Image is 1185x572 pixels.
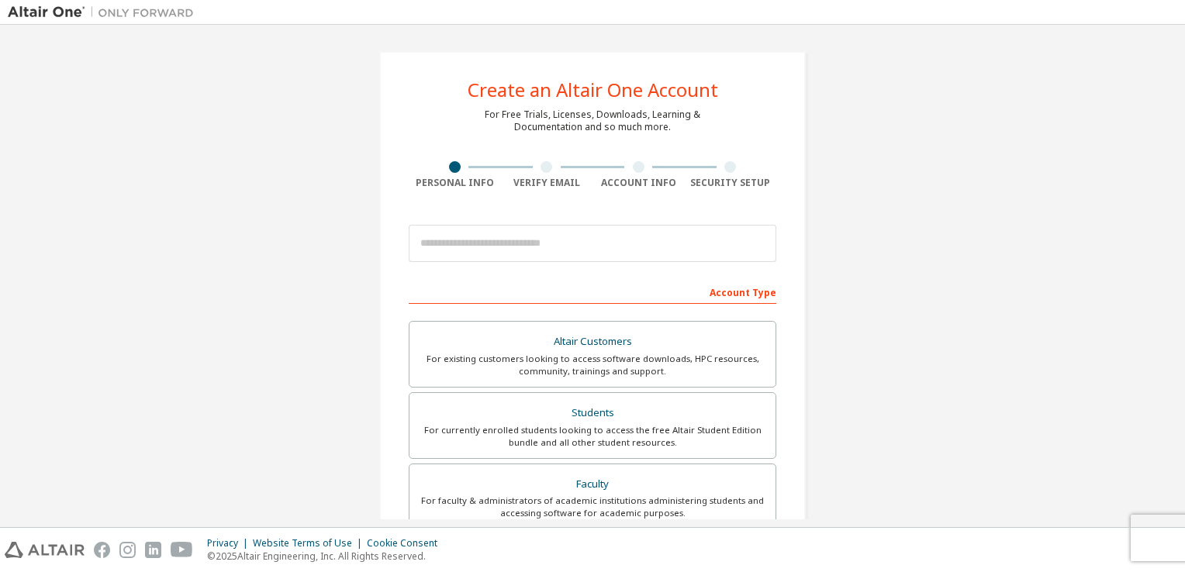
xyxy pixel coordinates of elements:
div: Website Terms of Use [253,537,367,550]
img: altair_logo.svg [5,542,85,558]
div: Account Info [592,177,685,189]
div: Create an Altair One Account [468,81,718,99]
div: Privacy [207,537,253,550]
img: linkedin.svg [145,542,161,558]
div: Verify Email [501,177,593,189]
div: Security Setup [685,177,777,189]
div: Personal Info [409,177,501,189]
div: For faculty & administrators of academic institutions administering students and accessing softwa... [419,494,766,519]
div: Cookie Consent [367,537,447,550]
div: Faculty [419,474,766,495]
img: facebook.svg [94,542,110,558]
img: instagram.svg [119,542,136,558]
p: © 2025 Altair Engineering, Inc. All Rights Reserved. [207,550,447,563]
div: For Free Trials, Licenses, Downloads, Learning & Documentation and so much more. [485,109,700,133]
div: Altair Customers [419,331,766,353]
div: Account Type [409,279,776,304]
img: youtube.svg [171,542,193,558]
div: For currently enrolled students looking to access the free Altair Student Edition bundle and all ... [419,424,766,449]
div: For existing customers looking to access software downloads, HPC resources, community, trainings ... [419,353,766,377]
img: Altair One [8,5,202,20]
div: Students [419,402,766,424]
